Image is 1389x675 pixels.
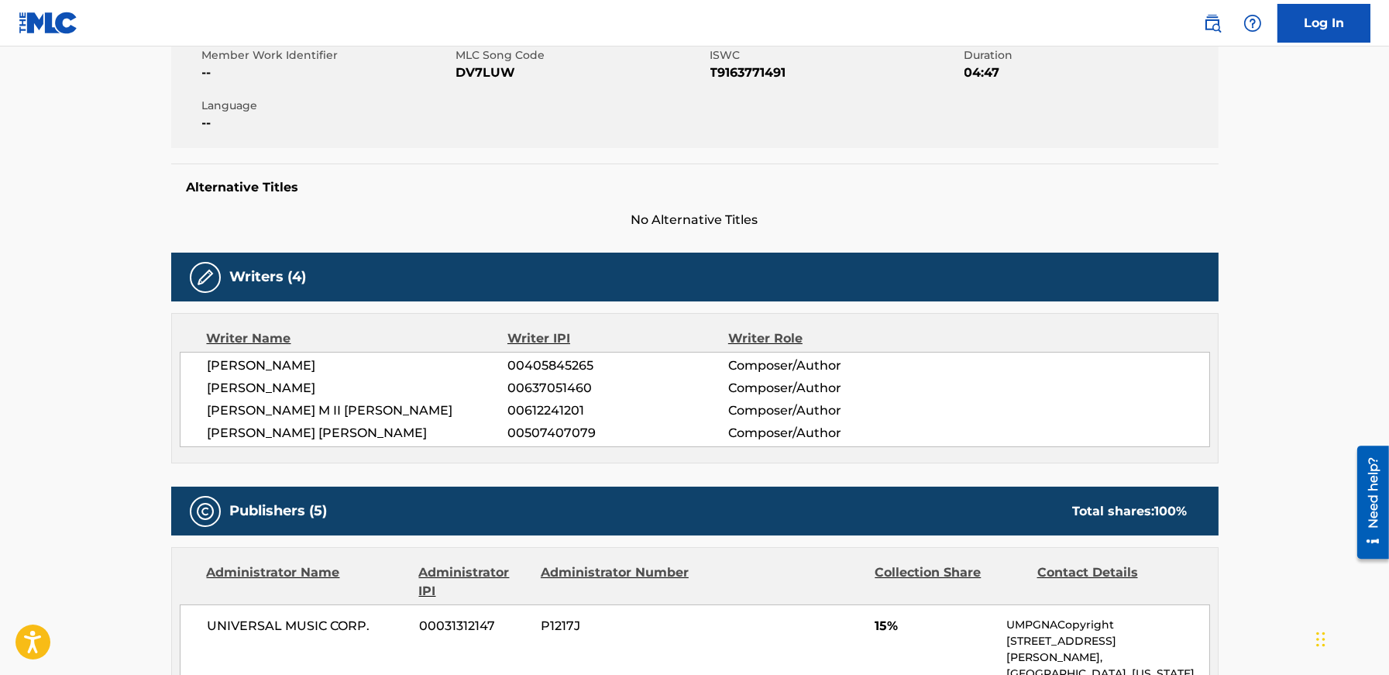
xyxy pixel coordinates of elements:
div: Administrator Number [541,563,691,601]
img: help [1243,14,1262,33]
span: No Alternative Titles [171,211,1219,229]
span: -- [202,114,452,133]
span: P1217J [541,617,691,635]
p: [STREET_ADDRESS][PERSON_NAME], [1006,633,1208,666]
img: search [1203,14,1222,33]
a: Public Search [1197,8,1228,39]
span: UNIVERSAL MUSIC CORP. [208,617,408,635]
span: [PERSON_NAME] [208,379,508,398]
span: 00612241201 [507,401,727,420]
span: Composer/Author [728,379,929,398]
h5: Alternative Titles [187,180,1203,195]
span: 100 % [1155,504,1188,518]
h5: Writers (4) [230,268,307,286]
div: Writer Role [728,329,929,348]
div: Drag [1316,616,1325,663]
div: Administrator IPI [419,563,529,601]
span: Composer/Author [728,356,929,375]
span: [PERSON_NAME] M II [PERSON_NAME] [208,401,508,420]
span: Composer/Author [728,424,929,443]
span: 04:47 [964,64,1215,82]
div: Help [1237,8,1268,39]
span: 15% [875,617,995,635]
div: Administrator Name [207,563,407,601]
span: 00637051460 [507,379,727,398]
span: Member Work Identifier [202,47,452,64]
span: [PERSON_NAME] [PERSON_NAME] [208,424,508,443]
p: UMPGNACopyright [1006,617,1208,633]
img: MLC Logo [19,12,78,34]
div: Collection Share [875,563,1025,601]
span: MLC Song Code [456,47,707,64]
span: Language [202,98,452,114]
iframe: Chat Widget [1312,601,1389,675]
span: -- [202,64,452,82]
span: 00507407079 [507,424,727,443]
span: Duration [964,47,1215,64]
a: Log In [1277,4,1370,43]
span: 00405845265 [507,356,727,375]
div: Writer Name [207,329,508,348]
span: T9163771491 [710,64,961,82]
span: DV7LUW [456,64,707,82]
iframe: Resource Center [1346,439,1389,564]
h5: Publishers (5) [230,502,328,520]
div: Contact Details [1037,563,1188,601]
div: Total shares: [1073,502,1188,521]
div: Writer IPI [507,329,728,348]
span: ISWC [710,47,961,64]
span: Composer/Author [728,401,929,420]
img: Publishers [196,502,215,521]
img: Writers [196,268,215,287]
span: 00031312147 [419,617,529,635]
span: [PERSON_NAME] [208,356,508,375]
